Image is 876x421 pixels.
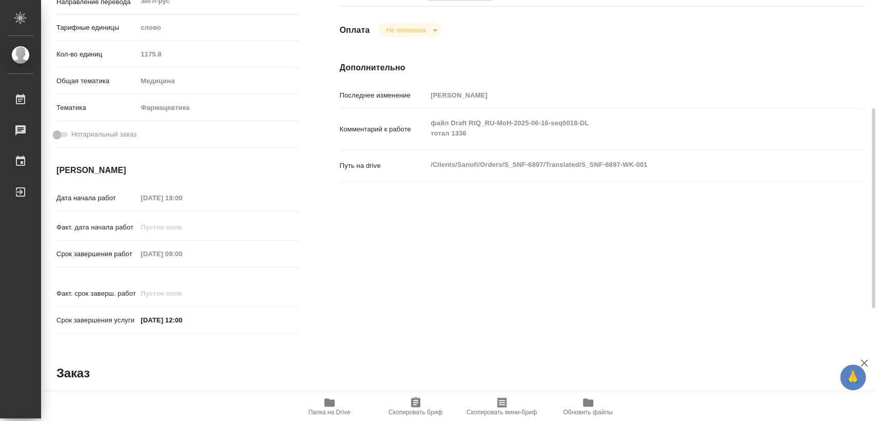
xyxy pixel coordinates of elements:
[56,49,137,60] p: Кол-во единиц
[56,315,137,326] p: Срок завершения услуги
[137,47,298,62] input: Пустое поле
[388,409,442,416] span: Скопировать бриф
[137,72,298,90] div: Медицина
[56,193,137,203] p: Дата начала работ
[545,392,631,421] button: Обновить файлы
[286,392,373,421] button: Папка на Drive
[459,392,545,421] button: Скопировать мини-бриф
[308,409,351,416] span: Папка на Drive
[56,103,137,113] p: Тематика
[340,161,427,171] p: Путь на drive
[137,190,227,205] input: Пустое поле
[840,365,866,390] button: 🙏
[56,249,137,259] p: Срок завершения работ
[56,365,90,381] h2: Заказ
[383,26,429,34] button: Не оплачена
[56,289,137,299] p: Факт. срок заверш. работ
[340,62,865,74] h4: Дополнительно
[378,23,441,37] div: Не оплачена
[844,367,862,388] span: 🙏
[71,129,137,140] span: Нотариальный заказ
[427,114,821,142] textarea: файл Draft RtQ_RU-MoH-2025-06-16-seq0018-DL тотал 1336
[563,409,613,416] span: Обновить файлы
[340,90,427,101] p: Последнее изменение
[56,23,137,33] p: Тарифные единицы
[137,286,227,301] input: Пустое поле
[466,409,537,416] span: Скопировать мини-бриф
[56,164,299,177] h4: [PERSON_NAME]
[56,76,137,86] p: Общая тематика
[137,246,227,261] input: Пустое поле
[137,220,227,235] input: Пустое поле
[137,313,227,328] input: ✎ Введи что-нибудь
[427,156,821,174] textarea: /Clients/Sanofi/Orders/S_SNF-6897/Translated/S_SNF-6897-WK-001
[137,19,298,36] div: слово
[340,24,370,36] h4: Оплата
[427,88,821,103] input: Пустое поле
[137,99,298,117] div: Фармацевтика
[56,222,137,233] p: Факт. дата начала работ
[373,392,459,421] button: Скопировать бриф
[340,124,427,135] p: Комментарий к работе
